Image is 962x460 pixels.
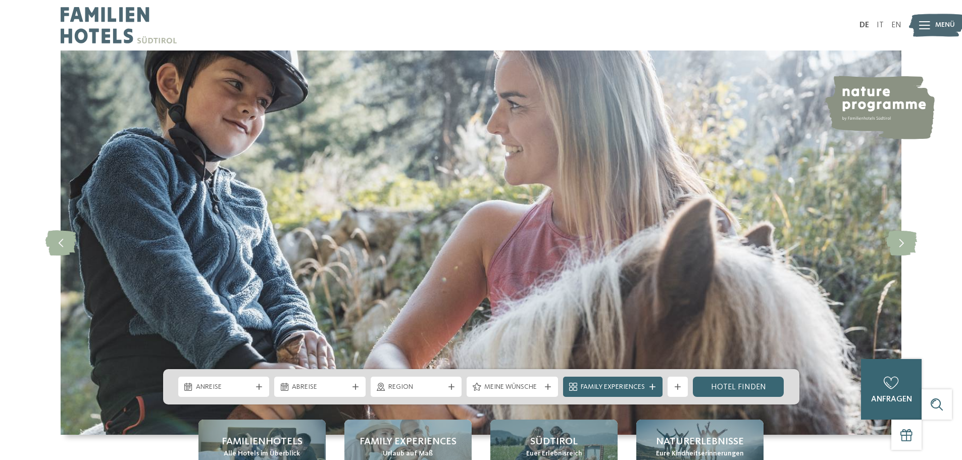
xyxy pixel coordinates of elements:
a: IT [877,21,884,29]
img: Familienhotels Südtirol: The happy family places [61,50,901,435]
span: Familienhotels [222,435,302,449]
span: Family Experiences [360,435,457,449]
span: Meine Wünsche [484,382,540,392]
span: Euer Erlebnisreich [526,449,582,459]
img: nature programme by Familienhotels Südtirol [824,76,935,139]
span: Family Experiences [581,382,645,392]
span: Urlaub auf Maß [383,449,433,459]
span: Eure Kindheitserinnerungen [656,449,744,459]
span: anfragen [871,395,912,403]
span: Naturerlebnisse [656,435,744,449]
span: Region [388,382,444,392]
span: Alle Hotels im Überblick [224,449,300,459]
span: Anreise [196,382,252,392]
a: EN [891,21,901,29]
a: Hotel finden [693,377,784,397]
span: Menü [935,20,955,30]
a: DE [859,21,869,29]
span: Südtirol [530,435,578,449]
a: anfragen [861,359,922,420]
span: Abreise [292,382,348,392]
